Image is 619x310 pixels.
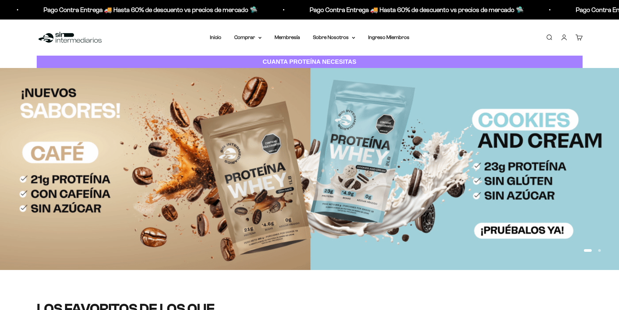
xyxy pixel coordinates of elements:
p: Pago Contra Entrega 🚚 Hasta 60% de descuento vs precios de mercado 🛸 [43,5,257,15]
a: Membresía [275,34,300,40]
p: Pago Contra Entrega 🚚 Hasta 60% de descuento vs precios de mercado 🛸 [309,5,523,15]
summary: Comprar [234,33,262,42]
a: CUANTA PROTEÍNA NECESITAS [37,56,583,68]
a: Ingreso Miembros [368,34,409,40]
summary: Sobre Nosotros [313,33,355,42]
strong: CUANTA PROTEÍNA NECESITAS [263,58,356,65]
a: Inicio [210,34,221,40]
